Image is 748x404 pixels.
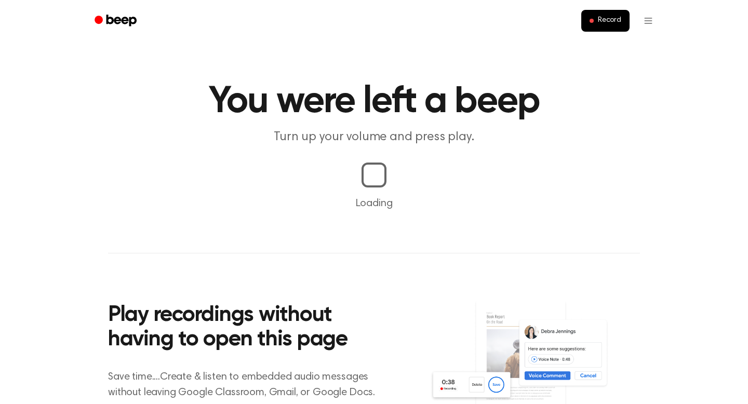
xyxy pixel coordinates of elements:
[175,129,573,146] p: Turn up your volume and press play.
[581,10,630,32] button: Record
[108,369,388,400] p: Save time....Create & listen to embedded audio messages without leaving Google Classroom, Gmail, ...
[108,303,388,353] h2: Play recordings without having to open this page
[108,83,640,120] h1: You were left a beep
[12,196,736,211] p: Loading
[87,11,146,31] a: Beep
[636,8,661,33] button: Open menu
[598,16,621,25] span: Record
